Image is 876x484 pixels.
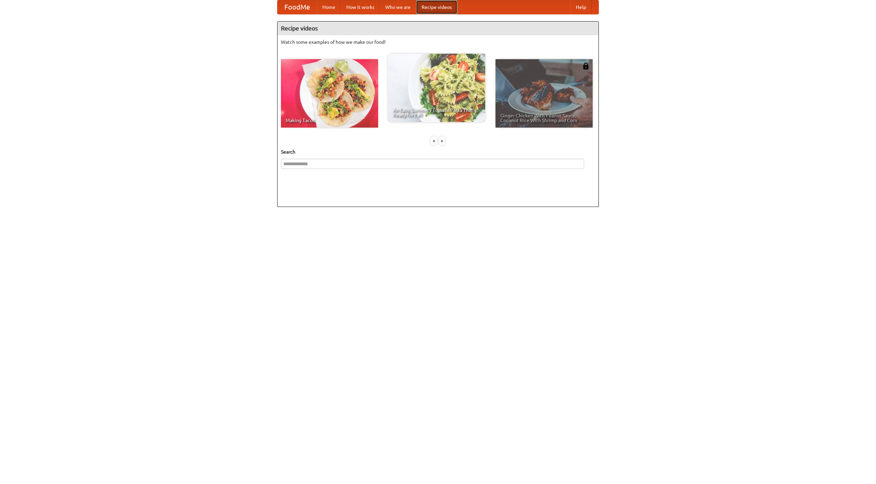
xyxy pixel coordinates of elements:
span: Making Tacos [286,118,373,123]
img: 483408.png [582,63,589,69]
a: Help [570,0,592,14]
h4: Recipe videos [278,22,598,35]
a: FoodMe [278,0,317,14]
h5: Search [281,148,595,155]
a: Recipe videos [416,0,457,14]
a: An Easy, Summery Tomato Pasta That's Ready for Fall [388,54,485,122]
div: « [431,136,437,145]
span: An Easy, Summery Tomato Pasta That's Ready for Fall [393,108,480,117]
a: Making Tacos [281,59,378,128]
a: Home [317,0,341,14]
p: Watch some examples of how we make our food! [281,39,595,45]
a: Who we are [380,0,416,14]
div: » [439,136,445,145]
a: How it works [341,0,380,14]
